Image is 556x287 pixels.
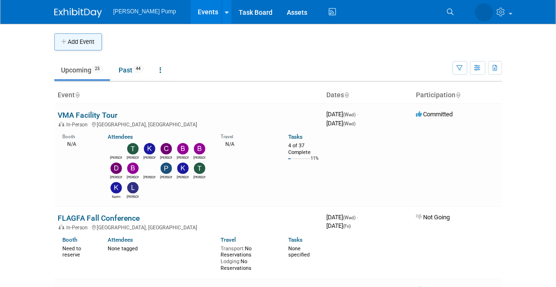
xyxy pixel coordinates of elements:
[161,163,172,174] img: Patrick Champagne
[221,246,245,252] span: Transport:
[221,140,274,148] div: N/A
[327,111,359,118] span: [DATE]
[193,154,205,160] div: Brian Peek
[221,131,274,140] div: Travel
[58,214,140,223] a: FLAGFA Fall Conference
[416,214,450,221] span: Not Going
[327,222,351,229] span: [DATE]
[344,224,351,229] span: (Fri)
[456,91,461,99] a: Sort by Participation Type
[111,182,122,194] img: Karrin Scott
[110,174,122,180] div: David Perry
[67,225,91,231] span: In-Person
[357,111,359,118] span: -
[221,244,274,272] div: No Reservations No Reservations
[344,121,356,126] span: (Wed)
[475,3,493,21] img: Amanda Smith
[177,163,189,174] img: Kim M
[357,214,359,221] span: -
[111,143,122,154] img: Amanda Smith
[413,87,502,103] th: Participation
[177,143,189,154] img: Bobby Zitzka
[161,143,172,154] img: Christopher Thompson
[323,87,413,103] th: Dates
[54,87,323,103] th: Event
[127,182,139,194] img: Lee Feeser
[143,174,155,180] div: Ryan McHugh
[144,143,155,154] img: Kelly Seliga
[54,8,102,18] img: ExhibitDay
[75,91,80,99] a: Sort by Event Name
[108,236,133,243] a: Attendees
[59,225,64,229] img: In-Person Event
[221,236,236,243] a: Travel
[344,215,356,220] span: (Wed)
[160,174,172,180] div: Patrick Champagne
[127,154,139,160] div: Teri Beth Perkins
[327,214,359,221] span: [DATE]
[113,8,176,15] span: [PERSON_NAME] Pump
[54,33,102,51] button: Add Event
[127,194,139,199] div: Lee Feeser
[108,244,213,252] div: None tagged
[143,154,155,160] div: Kelly Seliga
[177,154,189,160] div: Bobby Zitzka
[288,133,303,140] a: Tasks
[110,194,122,199] div: Karrin Scott
[112,61,151,79] a: Past44
[327,120,356,127] span: [DATE]
[58,111,118,120] a: VMA Facility Tour
[127,163,139,174] img: Brian Lee
[127,143,139,154] img: Teri Beth Perkins
[311,156,319,169] td: 11%
[111,163,122,174] img: David Perry
[177,174,189,180] div: Kim M
[416,111,453,118] span: Committed
[221,258,241,265] span: Lodging:
[58,223,319,231] div: [GEOGRAPHIC_DATA], [GEOGRAPHIC_DATA]
[63,236,78,243] a: Booth
[110,154,122,160] div: Amanda Smith
[63,140,94,148] div: N/A
[344,91,349,99] a: Sort by Start Date
[58,120,319,128] div: [GEOGRAPHIC_DATA], [GEOGRAPHIC_DATA]
[193,174,205,180] div: Tony Lewis
[63,244,94,258] div: Need to reserve
[288,143,319,155] div: 4 of 37 Complete
[59,122,64,126] img: In-Person Event
[288,236,303,243] a: Tasks
[194,163,205,174] img: Tony Lewis
[54,61,110,79] a: Upcoming23
[108,133,133,140] a: Attendees
[127,174,139,180] div: Brian Lee
[67,122,91,128] span: In-Person
[194,143,205,154] img: Brian Peek
[344,112,356,117] span: (Wed)
[288,246,310,258] span: None specified
[160,154,172,160] div: Christopher Thompson
[63,131,94,140] div: Booth
[144,163,155,174] img: Ryan McHugh
[92,65,103,72] span: 23
[133,65,144,72] span: 44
